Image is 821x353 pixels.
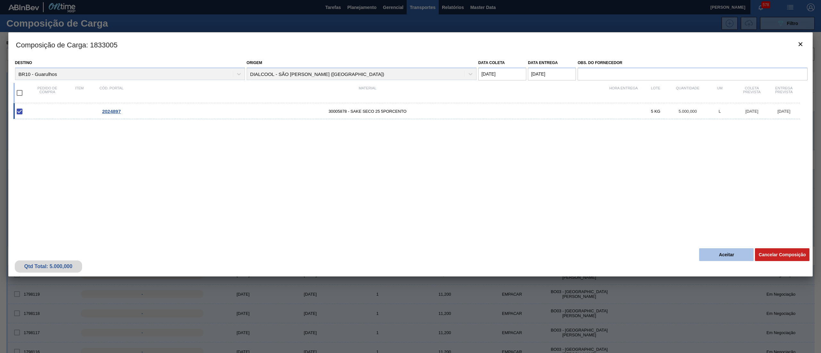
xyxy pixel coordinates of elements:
div: Coleta Prevista [736,86,768,100]
div: Quantidade [672,86,704,100]
label: Origem [247,61,262,65]
div: Qtd Total: 5.000,000 [20,264,77,269]
label: Data entrega [528,61,558,65]
div: Pedido de compra [31,86,63,100]
div: Cód. Portal [96,86,128,100]
label: Data coleta [478,61,505,65]
div: Entrega Prevista [768,86,800,100]
h3: Composição de Carga : 1833005 [8,32,813,57]
div: UM [704,86,736,100]
input: dd/mm/yyyy [478,68,526,80]
div: 5 KG [639,109,672,114]
span: L [719,109,721,114]
div: Hora Entrega [607,86,639,100]
input: dd/mm/yyyy [528,68,576,80]
label: Obs. do Fornecedor [578,58,808,68]
div: Item [63,86,96,100]
label: Destino [15,61,32,65]
div: Material [128,86,608,100]
span: 30005878 - SAKE SECO 25 5PORCENTO [128,109,608,114]
span: 2024897 [102,109,121,114]
div: Ir para o Pedido [96,109,128,114]
span: [DATE] [745,109,758,114]
div: Lote [639,86,672,100]
button: Cancelar Composição [755,248,809,261]
span: 5.000,000 [679,109,697,114]
button: Aceitar [699,248,754,261]
span: [DATE] [777,109,790,114]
